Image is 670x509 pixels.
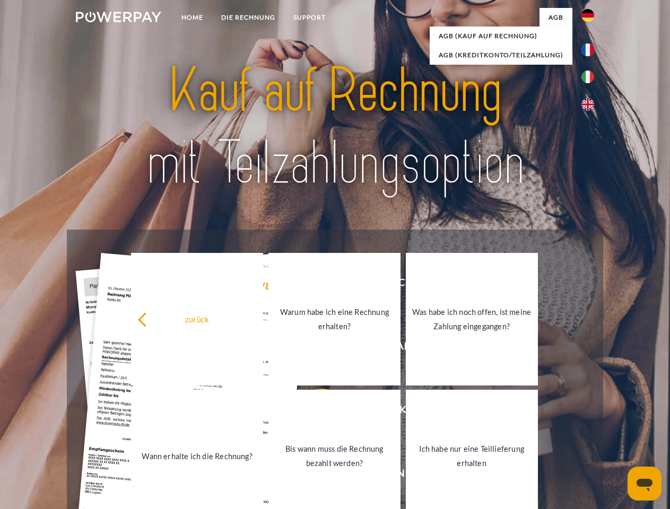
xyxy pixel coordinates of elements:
img: it [581,71,594,83]
img: fr [581,43,594,56]
img: de [581,9,594,22]
iframe: Schaltfläche zum Öffnen des Messaging-Fensters [628,467,662,501]
a: DIE RECHNUNG [212,8,284,27]
a: AGB (Kreditkonto/Teilzahlung) [430,46,572,65]
img: en [581,98,594,111]
div: Wann erhalte ich die Rechnung? [137,449,257,463]
div: Bis wann muss die Rechnung bezahlt werden? [275,442,394,470]
div: Warum habe ich eine Rechnung erhalten? [275,305,394,334]
img: title-powerpay_de.svg [101,51,569,203]
a: Was habe ich noch offen, ist meine Zahlung eingegangen? [406,253,538,385]
div: Was habe ich noch offen, ist meine Zahlung eingegangen? [412,305,532,334]
a: SUPPORT [284,8,335,27]
img: logo-powerpay-white.svg [76,12,161,22]
a: AGB (Kauf auf Rechnung) [430,27,572,46]
a: Home [172,8,212,27]
a: agb [540,8,572,27]
div: zurück [137,312,257,326]
div: Ich habe nur eine Teillieferung erhalten [412,442,532,470]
